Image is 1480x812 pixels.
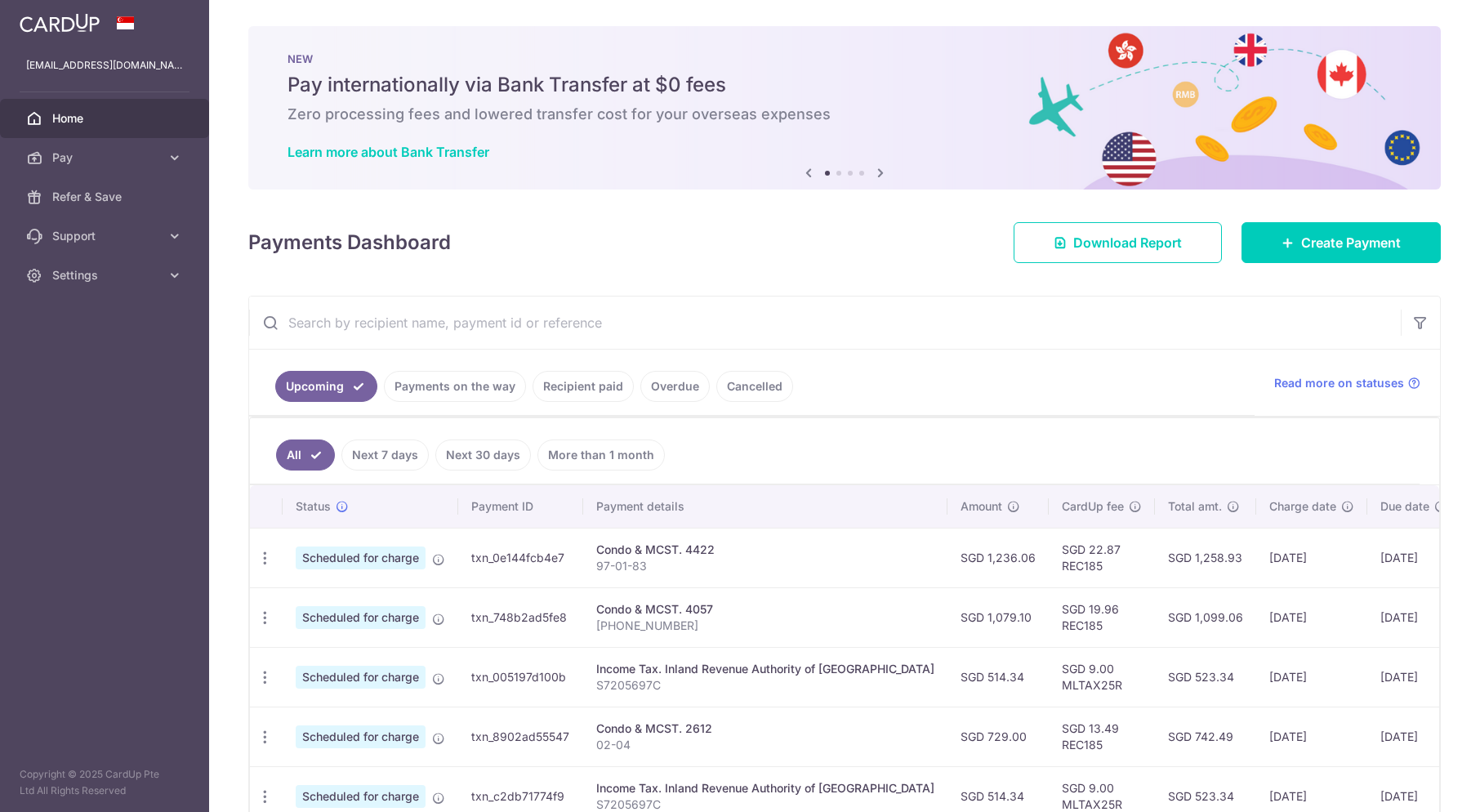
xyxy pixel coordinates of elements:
div: Condo & MCST. 4057 [596,601,934,618]
a: Next 7 days [341,439,429,471]
span: Pay [52,149,160,166]
td: SGD 1,236.06 [947,528,1049,587]
div: Income Tax. Inland Revenue Authority of [GEOGRAPHIC_DATA] [596,661,934,677]
a: Next 30 days [435,439,531,471]
a: Download Report [1014,222,1222,263]
td: [DATE] [1367,707,1460,766]
td: SGD 742.49 [1155,707,1256,766]
span: Status [296,498,331,515]
td: [DATE] [1367,528,1460,587]
a: Upcoming [275,371,377,402]
p: 02-04 [596,737,934,753]
a: Read more on statuses [1274,375,1420,391]
td: txn_8902ad55547 [458,707,583,766]
span: CardUp fee [1062,498,1124,515]
td: SGD 1,099.06 [1155,587,1256,647]
span: Support [52,228,160,244]
td: SGD 13.49 REC185 [1049,707,1155,766]
td: [DATE] [1256,587,1367,647]
td: SGD 9.00 MLTAX25R [1049,647,1155,707]
td: txn_0e144fcb4e7 [458,528,583,587]
h4: Payments Dashboard [248,228,451,257]
img: CardUp [20,13,100,33]
td: SGD 514.34 [947,647,1049,707]
p: NEW [288,52,1402,65]
a: Cancelled [716,371,793,402]
span: Charge date [1269,498,1336,515]
td: [DATE] [1256,707,1367,766]
a: Overdue [640,371,710,402]
td: txn_005197d100b [458,647,583,707]
span: Due date [1380,498,1429,515]
a: More than 1 month [537,439,665,471]
span: Amount [961,498,1002,515]
span: Refer & Save [52,189,160,205]
span: Settings [52,267,160,283]
h6: Zero processing fees and lowered transfer cost for your overseas expenses [288,105,1402,124]
a: All [276,439,335,471]
td: [DATE] [1256,528,1367,587]
a: Create Payment [1242,222,1441,263]
td: SGD 523.34 [1155,647,1256,707]
span: Download Report [1073,233,1182,252]
a: Learn more about Bank Transfer [288,144,489,160]
input: Search by recipient name, payment id or reference [249,297,1401,349]
span: Create Payment [1301,233,1401,252]
th: Payment details [583,485,947,528]
a: Payments on the way [384,371,526,402]
span: Total amt. [1168,498,1222,515]
p: [EMAIL_ADDRESS][DOMAIN_NAME] [26,57,183,74]
td: txn_748b2ad5fe8 [458,587,583,647]
td: [DATE] [1367,587,1460,647]
td: SGD 1,079.10 [947,587,1049,647]
a: Recipient paid [533,371,634,402]
div: Condo & MCST. 2612 [596,721,934,737]
td: SGD 19.96 REC185 [1049,587,1155,647]
td: SGD 1,258.93 [1155,528,1256,587]
span: Scheduled for charge [296,785,426,808]
td: SGD 22.87 REC185 [1049,528,1155,587]
td: SGD 729.00 [947,707,1049,766]
td: [DATE] [1256,647,1367,707]
div: Income Tax. Inland Revenue Authority of [GEOGRAPHIC_DATA] [596,780,934,796]
p: 97-01-83 [596,558,934,574]
span: Scheduled for charge [296,725,426,748]
span: Scheduled for charge [296,606,426,629]
span: Scheduled for charge [296,666,426,689]
span: Read more on statuses [1274,375,1404,391]
p: [PHONE_NUMBER] [596,618,934,634]
td: [DATE] [1367,647,1460,707]
h5: Pay internationally via Bank Transfer at $0 fees [288,72,1402,98]
th: Payment ID [458,485,583,528]
p: S7205697C [596,677,934,694]
span: Home [52,110,160,127]
span: Scheduled for charge [296,547,426,569]
div: Condo & MCST. 4422 [596,542,934,558]
img: Bank transfer banner [248,26,1441,190]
